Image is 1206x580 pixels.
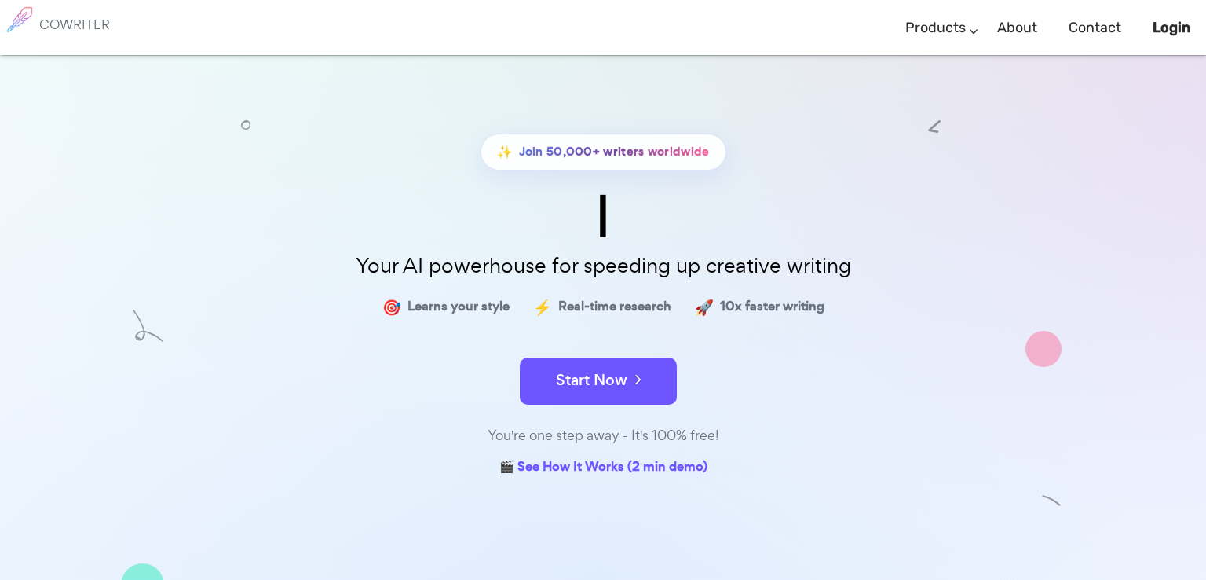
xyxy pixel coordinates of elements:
[497,141,513,163] span: ✨
[1153,19,1190,36] b: Login
[519,141,710,163] span: Join 50,000+ writers worldwide
[1069,5,1121,51] a: Contact
[1025,331,1062,367] img: shape
[210,249,996,283] p: Your AI powerhouse for speeding up creative writing
[407,296,510,318] span: Learns your style
[133,310,163,342] img: shape
[533,296,552,318] span: ⚡
[1153,5,1190,51] a: Login
[558,296,671,318] span: Real-time research
[520,358,677,405] button: Start Now
[210,424,996,447] div: You're one step away - It's 100% free!
[39,17,110,31] h6: COWRITER
[1042,491,1062,511] img: shape
[905,5,966,51] a: Products
[695,296,714,318] span: 🚀
[997,5,1037,51] a: About
[720,296,824,318] span: 10x faster writing
[499,456,707,480] a: 🎬 See How It Works (2 min demo)
[382,296,401,318] span: 🎯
